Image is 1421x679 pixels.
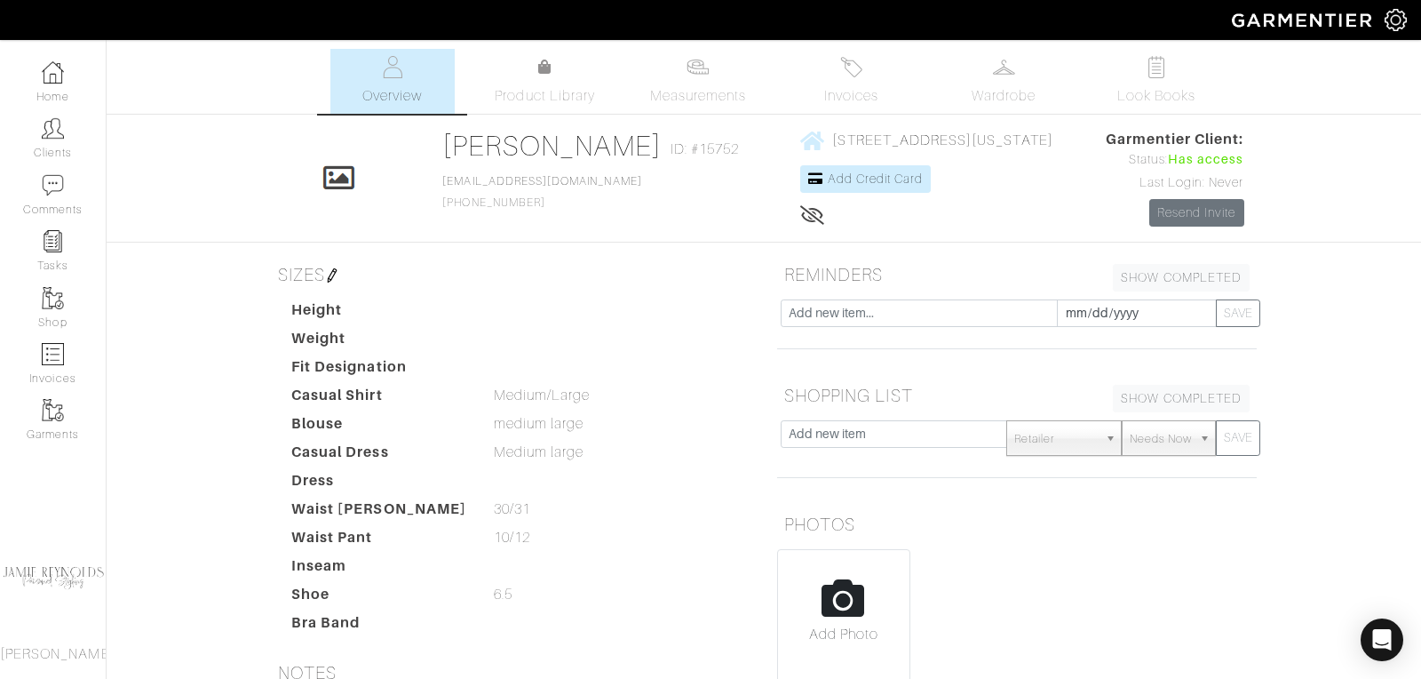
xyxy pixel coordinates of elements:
[777,507,1257,542] h5: PHOTOS
[278,527,480,555] dt: Waist Pant
[495,85,595,107] span: Product Library
[442,175,641,188] a: [EMAIL_ADDRESS][DOMAIN_NAME]
[494,385,591,406] span: Medium/Large
[1216,300,1260,327] button: SAVE
[671,139,740,160] span: ID: #15752
[494,413,584,435] span: medium large
[494,499,530,520] span: 30/31
[362,85,422,107] span: Overview
[278,555,480,584] dt: Inseam
[941,49,1066,114] a: Wardrobe
[687,56,709,78] img: measurements-466bbee1fd09ba9460f595b01e5d73f9e2bff037440d3c8f018324cb6cdf7a4a.svg
[278,584,480,612] dt: Shoe
[840,56,862,78] img: orders-27d20c2124de7fd6de4e0e44c1d41de31381a507db9b33961299e4e07d508b8c.svg
[494,442,584,463] span: Medium large
[824,85,878,107] span: Invoices
[1014,421,1098,457] span: Retailer
[442,175,641,209] span: [PHONE_NUMBER]
[1223,4,1385,36] img: garmentier-logo-header-white-b43fb05a5012e4ada735d5af1a66efaba907eab6374d6393d1fbf88cb4ef424d.png
[42,287,64,309] img: garments-icon-b7da505a4dc4fd61783c78ac3ca0ef83fa9d6f193b1c9dc38574b1d14d53ca28.png
[1385,9,1407,31] img: gear-icon-white-bd11855cb880d31180b6d7d6211b90ccbf57a29d726f0c71d8c61bd08dd39cc2.png
[781,420,1007,448] input: Add new item
[1113,264,1250,292] a: SHOW COMPLETED
[278,612,480,641] dt: Bra Band
[381,56,403,78] img: basicinfo-40fd8af6dae0f16599ec9e87c0ef1c0a1fdea2edbe929e3d69a839185d80c458.svg
[777,257,1257,292] h5: REMINDERS
[42,343,64,365] img: orders-icon-0abe47150d42831381b5fb84f609e132dff9fe21cb692f30cb5eec754e2cba89.png
[1361,619,1403,661] div: Open Intercom Messenger
[800,129,1052,151] a: [STREET_ADDRESS][US_STATE]
[330,49,455,114] a: Overview
[278,356,480,385] dt: Fit Designation
[278,385,480,413] dt: Casual Shirt
[993,56,1015,78] img: wardrobe-487a4870c1b7c33e795ec22d11cfc2ed9d08956e64fb3008fe2437562e282088.svg
[1106,150,1244,170] div: Status:
[1216,420,1260,456] button: SAVE
[42,117,64,140] img: clients-icon-6bae9207a08558b7cb47a8932f037763ab4055f8c8b6bfacd5dc20c3e0201464.png
[494,527,530,548] span: 10/12
[777,378,1257,413] h5: SHOPPING LIST
[42,399,64,421] img: garments-icon-b7da505a4dc4fd61783c78ac3ca0ef83fa9d6f193b1c9dc38574b1d14d53ca28.png
[278,470,480,499] dt: Dress
[42,174,64,196] img: comment-icon-a0a6a9ef722e966f86d9cbdc48e553b5cf19dbc54f86b18d962a5391bc8f6eb6.png
[636,49,761,114] a: Measurements
[42,61,64,84] img: dashboard-icon-dbcd8f5a0b271acd01030246c82b418ddd0df26cd7fceb0bd07c9910d44c42f6.png
[278,413,480,442] dt: Blouse
[1149,199,1244,227] a: Resend Invite
[1130,421,1192,457] span: Needs Now
[800,165,931,193] a: Add Credit Card
[1113,385,1250,412] a: SHOW COMPLETED
[278,499,480,527] dt: Waist [PERSON_NAME]
[325,268,339,283] img: pen-cf24a1663064a2ec1b9c1bd2387e9de7a2fa800b781884d57f21acf72779bad2.png
[494,584,512,605] span: 6.5
[1168,150,1244,170] span: Has access
[278,442,480,470] dt: Casual Dress
[832,132,1052,148] span: [STREET_ADDRESS][US_STATE]
[42,230,64,252] img: reminder-icon-8004d30b9f0a5d33ae49ab947aed9ed385cf756f9e5892f1edd6e32f2345188e.png
[1094,49,1219,114] a: Look Books
[278,300,480,328] dt: Height
[442,130,662,162] a: [PERSON_NAME]
[278,328,480,356] dt: Weight
[789,49,913,114] a: Invoices
[271,257,750,292] h5: SIZES
[650,85,747,107] span: Measurements
[1106,173,1244,193] div: Last Login: Never
[828,172,924,186] span: Add Credit Card
[1146,56,1168,78] img: todo-9ac3debb85659649dc8f770b8b6100bb5dab4b48dedcbae339e5042a72dfd3cc.svg
[781,300,1058,327] input: Add new item...
[1106,129,1244,150] span: Garmentier Client:
[1117,85,1196,107] span: Look Books
[972,85,1036,107] span: Wardrobe
[483,57,607,107] a: Product Library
